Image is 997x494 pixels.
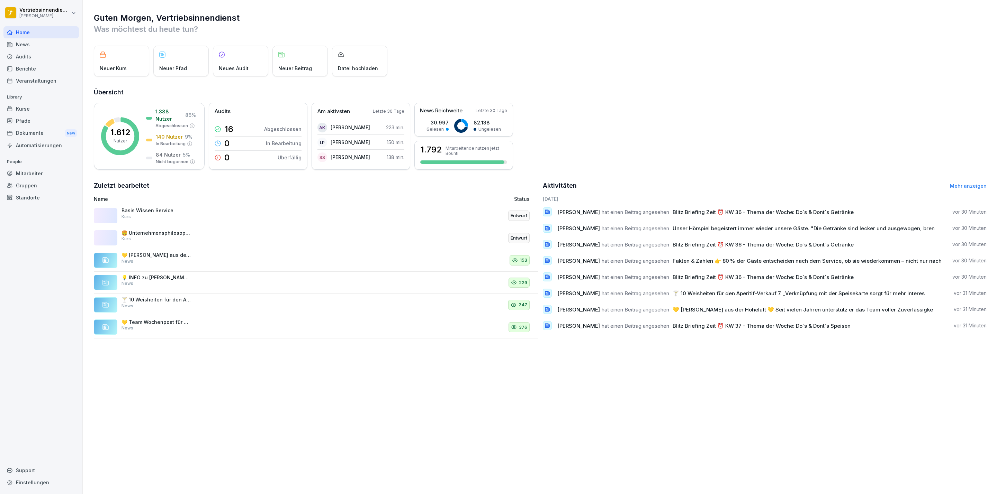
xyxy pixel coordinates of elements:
[673,241,854,248] span: Blitz Briefing Zeit ⏰ KW 36 - Thema der Woche: Do´s & Dont´s Getränke
[3,167,79,179] a: Mitarbeiter
[557,225,600,232] span: [PERSON_NAME]
[426,126,444,132] p: Gelesen
[110,128,130,137] p: 1.612
[3,156,79,167] p: People
[952,225,987,232] p: vor 30 Minuten
[94,227,538,250] a: 🍔 Unternehmensphilosophie von [PERSON_NAME]KursEntwurf
[278,154,302,161] p: Überfällig
[519,301,527,308] p: 247
[317,152,327,162] div: SS
[122,252,191,258] p: 💛 [PERSON_NAME] aus der Hoheluft 💛 Seit vielen Jahren unterstütz er das Team voller Zuverlässigke...
[185,111,196,119] p: 86 %
[557,274,600,280] span: [PERSON_NAME]
[673,225,935,232] span: Unser Hörspiel begeistert immer wieder unsere Gäste. "Die Getränke sind lecker und ausgewogen, bren
[3,75,79,87] a: Veranstaltungen
[219,65,249,72] p: Neues Audit
[426,119,449,126] p: 30.997
[673,209,854,215] span: Blitz Briefing Zeit ⏰ KW 36 - Thema der Woche: Do´s & Dont´s Getränke
[100,65,127,72] p: Neuer Kurs
[557,306,600,313] span: [PERSON_NAME]
[94,316,538,339] a: 💛 Team Wochenpost für KW 37 💛 Die Wochenpost ist da – reinschauen! 👀 😊News376
[122,274,191,281] p: 💡 INFO zu [PERSON_NAME] Sommerdeal – denkt für unsere Gäste mit! 💡 Nicht jeder kennt unseren Somm...
[420,146,442,154] h3: 1.792
[387,153,404,161] p: 138 min.
[952,257,987,264] p: vor 30 Minuten
[3,26,79,38] a: Home
[952,208,987,215] p: vor 30 Minuten
[331,124,370,131] p: [PERSON_NAME]
[478,126,501,132] p: Ungelesen
[122,207,191,214] p: Basis Wissen Service
[264,125,302,133] p: Abgeschlossen
[224,153,230,162] p: 0
[3,115,79,127] a: Pfade
[602,274,669,280] span: hat einen Beitrag angesehen
[420,107,462,115] p: News Reichweite
[3,103,79,115] a: Kurse
[331,139,370,146] p: [PERSON_NAME]
[155,108,183,122] p: 1.388 Nutzer
[94,205,538,227] a: Basis Wissen ServiceKursEntwurf
[952,273,987,280] p: vor 30 Minuten
[673,323,851,329] span: Blitz Briefing Zeit ⏰ KW 37 - Thema der Woche: Do´s & Dont´s Speisen
[514,195,530,203] p: Status
[122,230,191,236] p: 🍔 Unternehmensphilosophie von [PERSON_NAME]
[602,258,669,264] span: hat einen Beitrag angesehen
[3,92,79,103] p: Library
[122,303,133,309] p: News
[155,123,188,129] p: Abgeschlossen
[446,146,507,156] p: Mitarbeitende nutzen jetzt Bounti
[557,258,600,264] span: [PERSON_NAME]
[183,151,190,158] p: 5 %
[3,179,79,192] a: Gruppen
[94,195,379,203] p: Name
[156,133,183,140] p: 140 Nutzer
[673,274,854,280] span: Blitz Briefing Zeit ⏰ KW 36 - Thema der Woche: Do´s & Dont´s Getränke
[122,214,131,220] p: Kurs
[122,280,133,287] p: News
[114,138,127,144] p: Nutzer
[3,127,79,140] a: DokumenteNew
[519,324,527,331] p: 376
[557,323,600,329] span: [PERSON_NAME]
[317,138,327,147] div: LP
[557,290,600,297] span: [PERSON_NAME]
[543,195,987,203] h6: [DATE]
[94,24,987,35] p: Was möchtest du heute tun?
[122,297,191,303] p: 🍸 10 Weisheiten für den Aperitif-Verkauf 7. „Verknüpfung mit der Speisekarte sorgt für mehr Inter...
[224,125,233,133] p: 16
[3,127,79,140] div: Dokumente
[673,290,925,297] span: 🍸 10 Weisheiten für den Aperitif-Verkauf 7. „Verknüpfung mit der Speisekarte sorgt für mehr Interes
[94,272,538,294] a: 💡 INFO zu [PERSON_NAME] Sommerdeal – denkt für unsere Gäste mit! 💡 Nicht jeder kennt unseren Somm...
[950,183,987,189] a: Mehr anzeigen
[94,12,987,24] h1: Guten Morgen, Vertriebsinnendienst
[94,249,538,272] a: 💛 [PERSON_NAME] aus der Hoheluft 💛 Seit vielen Jahren unterstütz er das Team voller Zuverlässigke...
[557,209,600,215] span: [PERSON_NAME]
[952,241,987,248] p: vor 30 Minuten
[122,325,133,331] p: News
[602,241,669,248] span: hat einen Beitrag angesehen
[373,108,404,114] p: Letzte 30 Tage
[602,225,669,232] span: hat einen Beitrag angesehen
[557,241,600,248] span: [PERSON_NAME]
[519,279,527,286] p: 229
[3,464,79,476] div: Support
[156,151,181,158] p: 84 Nutzer
[3,476,79,488] a: Einstellungen
[3,63,79,75] a: Berichte
[185,133,192,140] p: 9 %
[511,235,527,242] p: Entwurf
[3,38,79,50] a: News
[3,192,79,204] a: Standorte
[511,212,527,219] p: Entwurf
[673,258,942,264] span: Fakten & Zahlen 👉 80 % der Gäste entscheiden nach dem Service, ob sie wiederkommen – nicht nur nach
[94,87,987,97] h2: Übersicht
[338,65,378,72] p: Datei hochladen
[19,13,70,18] p: [PERSON_NAME]
[954,306,987,313] p: vor 31 Minuten
[156,141,186,147] p: In Bearbeitung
